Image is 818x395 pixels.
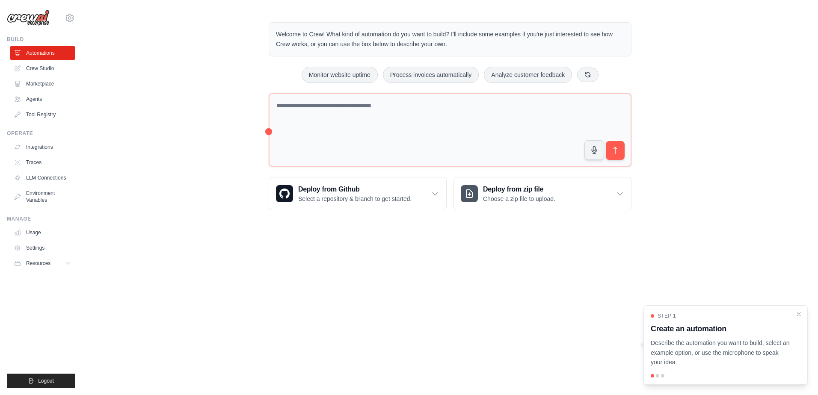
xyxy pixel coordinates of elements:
button: Monitor website uptime [302,67,378,83]
button: Resources [10,256,75,270]
div: Operate [7,130,75,137]
h3: Deploy from Github [298,184,412,195]
a: LLM Connections [10,171,75,185]
img: Logo [7,10,50,26]
div: Manage [7,215,75,222]
a: Crew Studio [10,62,75,75]
a: Automations [10,46,75,60]
h3: Deploy from zip file [483,184,555,195]
h3: Create an automation [651,323,790,335]
span: Resources [26,260,50,267]
p: Choose a zip file to upload. [483,195,555,203]
a: Marketplace [10,77,75,91]
button: Analyze customer feedback [484,67,572,83]
span: Logout [38,377,54,384]
button: Logout [7,374,75,388]
div: Build [7,36,75,43]
a: Settings [10,241,75,255]
p: Welcome to Crew! What kind of automation do you want to build? I'll include some examples if you'... [276,29,624,49]
a: Environment Variables [10,186,75,207]
a: Integrations [10,140,75,154]
a: Usage [10,226,75,239]
span: Step 1 [658,312,676,319]
button: Process invoices automatically [383,67,479,83]
p: Describe the automation you want to build, select an example option, or use the microphone to spe... [651,338,790,367]
a: Traces [10,156,75,169]
a: Agents [10,92,75,106]
button: Close walkthrough [795,311,802,318]
a: Tool Registry [10,108,75,121]
p: Select a repository & branch to get started. [298,195,412,203]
